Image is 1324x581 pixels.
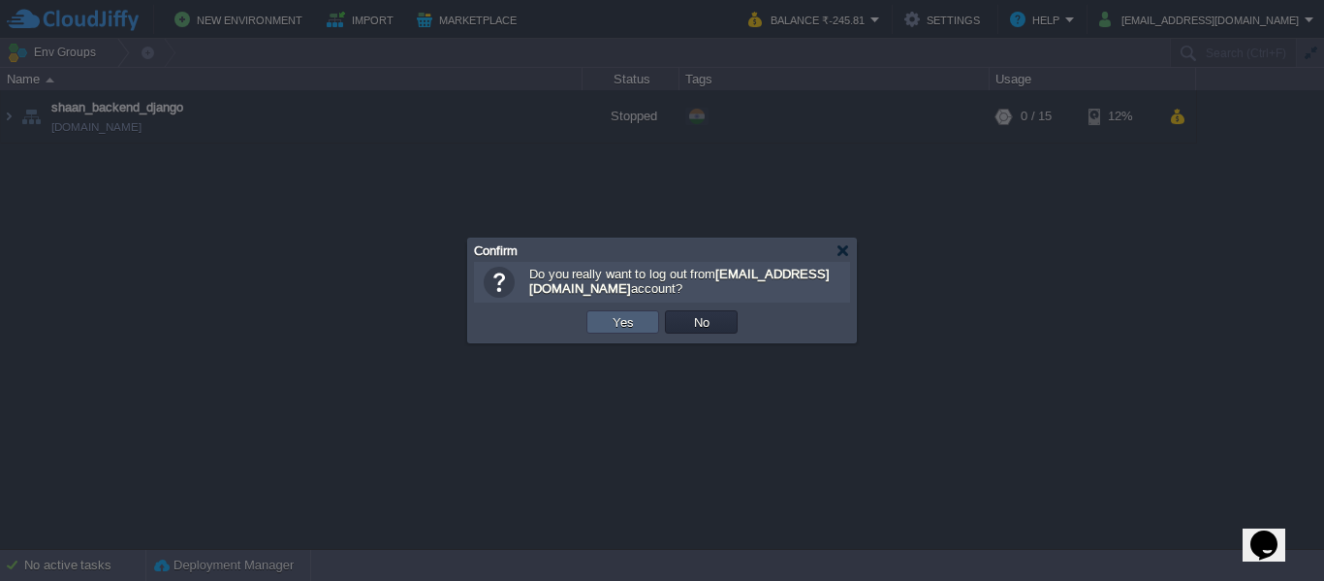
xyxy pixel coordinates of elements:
span: Do you really want to log out from account? [529,267,830,296]
span: Confirm [474,243,518,258]
button: Yes [607,313,640,331]
b: [EMAIL_ADDRESS][DOMAIN_NAME] [529,267,830,296]
iframe: chat widget [1243,503,1305,562]
button: No [688,313,715,331]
